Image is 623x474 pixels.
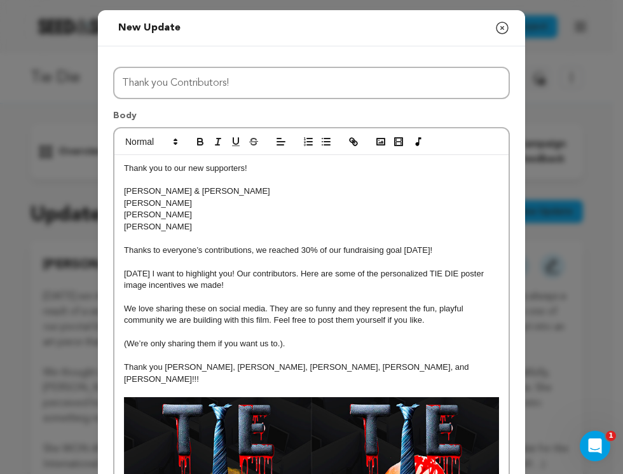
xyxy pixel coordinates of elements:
p: Thanks to everyone’s contributions, we reached 30% of our fundraising goal [DATE]! [124,245,499,256]
p: We love sharing these on social media. They are so funny and they represent the fun, playful comm... [124,303,499,327]
p: [PERSON_NAME] & [PERSON_NAME] [124,186,499,197]
span: New update [118,23,181,33]
input: Title [113,67,510,99]
p: Body [113,109,510,127]
iframe: Intercom live chat [580,431,610,461]
p: [PERSON_NAME] [124,198,499,209]
p: (We’re only sharing them if you want us to.). [124,338,499,349]
p: Thank you to our new supporters! [124,163,499,174]
span: 1 [606,431,616,441]
p: Thank you [PERSON_NAME], [PERSON_NAME], [PERSON_NAME], [PERSON_NAME], and [PERSON_NAME]!!! [124,362,499,385]
p: [PERSON_NAME] [124,221,499,233]
p: [DATE] I want to highlight you! Our contributors. Here are some of the personalized TIE DIE poste... [124,268,499,292]
p: [PERSON_NAME] [124,209,499,220]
